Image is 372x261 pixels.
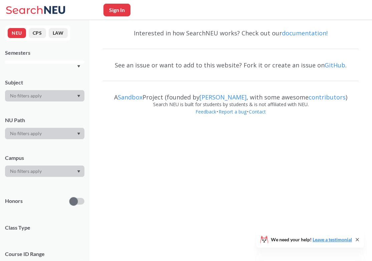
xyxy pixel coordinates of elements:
[313,237,352,242] a: Leave a testimonial
[5,224,84,231] span: Class Type
[118,93,142,101] a: Sandbox
[103,55,359,75] div: See an issue or want to add to this website? Fork it or create an issue on .
[271,237,352,242] span: We need your help!
[103,87,359,101] div: A Project (founded by , with some awesome )
[195,108,217,115] a: Feedback
[103,101,359,108] div: Search NEU is built for students by students & is not affiliated with NEU.
[218,108,247,115] a: Report a bug
[29,28,46,38] button: CPS
[5,128,84,139] div: Dropdown arrow
[249,108,266,115] a: Contact
[103,23,359,43] div: Interested in how SearchNEU works? Check out our
[5,197,23,205] p: Honors
[5,90,84,101] div: Dropdown arrow
[200,93,247,101] a: [PERSON_NAME]
[103,4,130,16] button: Sign In
[5,250,84,258] p: Course ID Range
[325,61,345,69] a: GitHub
[103,108,359,125] div: • •
[309,93,346,101] a: contributors
[49,28,68,38] button: LAW
[5,154,84,162] div: Campus
[282,29,328,37] a: documentation!
[77,65,80,68] svg: Dropdown arrow
[8,28,26,38] button: NEU
[5,49,84,56] div: Semesters
[77,133,80,135] svg: Dropdown arrow
[5,116,84,124] div: NU Path
[77,95,80,97] svg: Dropdown arrow
[5,166,84,177] div: Dropdown arrow
[5,79,84,86] div: Subject
[77,170,80,173] svg: Dropdown arrow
